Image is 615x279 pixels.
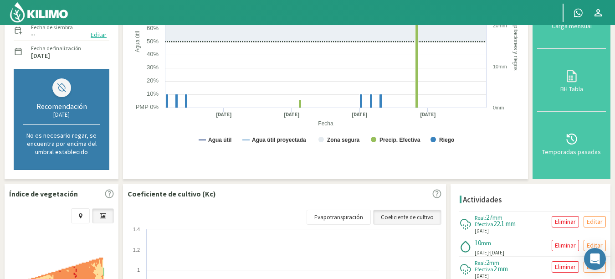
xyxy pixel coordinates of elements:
[475,227,489,235] span: [DATE]
[9,1,69,23] img: Kilimo
[552,240,579,251] button: Eliminar
[475,259,486,266] span: Real:
[475,266,493,273] span: Efectiva
[493,264,508,273] span: 2 mm
[587,217,603,227] p: Editar
[31,44,81,52] label: Fecha de finalización
[493,23,507,28] text: 20mm
[420,111,436,118] text: [DATE]
[489,249,490,256] span: -
[147,64,159,71] text: 30%
[475,238,481,247] span: 10
[584,240,606,251] button: Editar
[552,216,579,227] button: Eliminar
[9,188,78,199] p: Índice de vegetación
[555,262,576,272] p: Eliminar
[208,137,231,143] text: Agua útil
[147,77,159,84] text: 20%
[318,120,333,127] text: Fecha
[481,239,491,247] span: mm
[512,13,519,71] text: Precipitaciones y riegos
[31,23,73,31] label: Fecha de siembra
[352,111,368,118] text: [DATE]
[537,49,606,112] button: BH Tabla
[147,51,159,57] text: 40%
[492,213,502,222] span: mm
[88,30,109,40] button: Editar
[147,25,159,31] text: 60%
[584,216,606,227] button: Editar
[327,137,360,143] text: Zona segura
[31,31,36,37] label: --
[439,137,454,143] text: Riego
[23,111,100,119] div: [DATE]
[475,249,489,257] span: [DATE]
[537,112,606,175] button: Temporadas pasadas
[493,64,507,69] text: 10mm
[493,219,516,228] span: 22.1 mm
[475,214,486,221] span: Real:
[540,149,603,155] div: Temporadas pasadas
[540,23,603,29] div: Carga mensual
[147,90,159,97] text: 10%
[133,227,140,232] text: 1.4
[555,240,576,251] p: Eliminar
[555,217,576,227] p: Eliminar
[486,213,492,222] span: 27
[584,261,606,273] button: Editar
[31,53,50,59] label: [DATE]
[136,103,159,110] text: PMP 0%
[23,102,100,111] div: Recomendación
[373,210,441,225] a: Coeficiente de cultivo
[552,261,579,273] button: Eliminar
[137,267,140,273] text: 1
[23,131,100,156] p: No es necesario regar, se encuentra por encima del umbral establecido
[540,86,603,92] div: BH Tabla
[489,258,499,267] span: mm
[475,221,493,227] span: Efectiva
[216,111,232,118] text: [DATE]
[128,188,216,199] p: Coeficiente de cultivo (Kc)
[379,137,420,143] text: Precip. Efectiva
[133,247,140,253] text: 1.2
[463,196,502,204] h4: Actividades
[486,258,489,267] span: 2
[134,31,141,52] text: Agua útil
[252,137,306,143] text: Agua útil proyectada
[284,111,300,118] text: [DATE]
[587,240,603,251] p: Editar
[493,105,504,110] text: 0mm
[147,38,159,45] text: 50%
[584,248,606,270] div: Open Intercom Messenger
[307,210,371,225] a: Evapotranspiración
[490,249,504,256] span: [DATE]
